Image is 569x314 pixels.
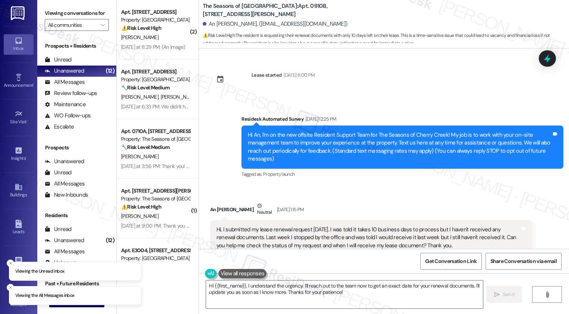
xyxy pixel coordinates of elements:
[263,171,294,177] span: Property launch
[252,71,282,79] div: Lease started
[48,19,97,31] input: All communities
[45,225,72,233] div: Unread
[121,25,161,31] strong: ⚠️ Risk Level: High
[4,218,34,238] a: Leads
[45,169,72,177] div: Unread
[203,32,235,38] strong: ⚠️ Risk Level: High
[121,44,185,50] div: [DATE] at 8:29 PM: (An Image)
[544,292,550,298] i: 
[121,213,158,219] span: [PERSON_NAME]
[4,144,34,164] a: Insights •
[241,115,563,126] div: Residesk Automated Survey
[121,153,158,160] span: [PERSON_NAME]
[121,247,190,254] div: Apt. E3004, [STREET_ADDRESS]
[7,284,14,291] button: Close toast
[15,268,64,275] p: Viewing the Unread inbox
[4,254,34,274] a: Templates •
[104,65,116,77] div: (12)
[121,76,190,83] div: Property: [GEOGRAPHIC_DATA]
[45,56,72,64] div: Unread
[121,103,355,110] div: [DATE] at 6:33 PM: We didn't hear anything, are we in contact with a person on the team or is thi...
[490,257,557,265] span: Share Conversation via email
[45,158,84,165] div: Unanswered
[275,206,304,213] div: [DATE] 1:15 PM
[104,235,116,246] div: (12)
[15,292,75,299] p: Viewing the All Messages inbox
[121,144,170,150] strong: 🔧 Risk Level: Medium
[203,2,352,18] b: The Seasons of [GEOGRAPHIC_DATA]: Apt. 0910B, [STREET_ADDRESS][PERSON_NAME]
[11,6,26,20] img: ResiDesk Logo
[45,89,97,97] div: Review follow-ups
[425,257,477,265] span: Get Conversation Link
[121,163,253,169] div: [DATE] at 3:56 PM: Thank you! Any updates on the mailroom?
[4,181,34,201] a: Buildings
[121,187,190,195] div: Apt. [STREET_ADDRESS][PERSON_NAME]
[27,118,28,123] span: •
[210,202,532,220] div: An [PERSON_NAME]
[7,259,14,267] button: Close toast
[203,20,347,28] div: An [PERSON_NAME]. ([EMAIL_ADDRESS][DOMAIN_NAME])
[45,180,85,188] div: All Messages
[37,212,116,219] div: Residents
[33,82,34,87] span: •
[45,101,86,108] div: Maintenance
[121,16,190,24] div: Property: [GEOGRAPHIC_DATA]
[160,93,197,100] span: [PERSON_NAME]
[101,22,105,28] i: 
[37,144,116,152] div: Prospects
[121,93,161,100] span: [PERSON_NAME]
[121,8,190,16] div: Apt. [STREET_ADDRESS]
[304,115,336,123] div: [DATE] 12:25 PM
[45,67,84,75] div: Unanswered
[45,237,84,244] div: Unanswered
[121,135,190,143] div: Property: The Seasons of [GEOGRAPHIC_DATA]
[256,202,273,218] div: Neutral
[121,84,170,91] strong: 🔧 Risk Level: Medium
[494,292,500,298] i: 
[503,291,514,298] span: Send
[4,34,34,54] a: Inbox
[45,112,91,120] div: WO Follow-ups
[282,71,314,79] div: [DATE] 8:00 PM
[121,127,190,135] div: Apt. 0710A, [STREET_ADDRESS][PERSON_NAME]
[121,34,158,41] span: [PERSON_NAME]
[45,7,109,19] label: Viewing conversations for
[121,254,190,262] div: Property: [GEOGRAPHIC_DATA]
[216,226,520,250] div: Hi, I submitted my lease renewal request [DATE]. I was told it takes 10 business days to process ...
[4,108,34,128] a: Site Visit •
[37,42,116,50] div: Prospects + Residents
[248,131,551,163] div: Hi An, I'm on the new offsite Resident Support Team for The Seasons of Cherry Creek! My job is to...
[26,155,27,160] span: •
[241,169,563,180] div: Tagged as:
[45,123,74,131] div: Escalate
[45,248,85,256] div: All Messages
[121,68,190,76] div: Apt. [STREET_ADDRESS]
[121,203,161,210] strong: ⚠️ Risk Level: High
[486,253,562,270] button: Share Conversation via email
[203,32,569,48] span: : The resident is requesting their renewal documents with only 10 days left on their lease. This ...
[206,280,483,308] textarea: Hi {{first_name}}, I understand the urgency. I'll reach out to the team now to get an exact date ...
[45,78,85,86] div: All Messages
[420,253,481,270] button: Get Conversation Link
[486,286,522,303] button: Send
[45,191,88,199] div: New Inbounds
[4,291,34,311] a: Account
[121,195,190,203] div: Property: The Seasons of [GEOGRAPHIC_DATA]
